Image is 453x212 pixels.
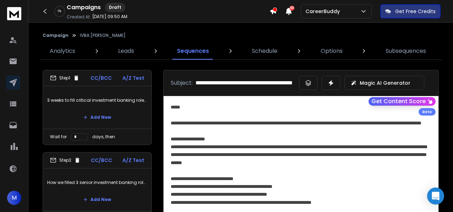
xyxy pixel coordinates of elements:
p: Wait for [50,134,67,140]
p: Magic AI Generator [360,79,410,87]
div: Open Intercom Messenger [427,188,444,205]
a: Sequences [173,43,213,60]
button: M [7,191,21,205]
p: Leads [118,47,134,55]
button: Add New [78,110,117,124]
p: How we filled 3 senior investment banking roles [DATE] (Case Study) [47,173,147,193]
p: Get Free Credits [395,8,436,15]
p: Schedule [252,47,277,55]
p: Options [321,47,343,55]
a: Schedule [248,43,282,60]
div: Beta [419,108,436,116]
p: CC/BCC [91,157,112,164]
p: Created At: [67,14,91,20]
p: [DATE] 09:50 AM [92,14,127,19]
a: Analytics [45,43,79,60]
div: Step 1 [50,75,79,81]
a: Subsequences [381,43,430,60]
p: days, then [92,134,115,140]
button: Add New [78,193,117,207]
p: 0 % [58,9,61,13]
div: Draft [105,3,125,12]
a: Leads [114,43,138,60]
h1: Campaigns [67,3,101,12]
div: Step 2 [50,157,81,163]
p: Sequences [177,47,209,55]
li: Step1CC/BCCA/Z Test3 weeks to fill critical investment banking roles? (While competitors take 3+ ... [43,70,152,145]
button: Get Content Score [369,97,436,106]
p: Subsequences [386,47,426,55]
p: CareerBuddy [305,8,343,15]
p: CC/BCC [90,74,112,82]
img: logo [7,7,21,20]
button: Magic AI Generator [344,76,424,90]
p: A/Z Test [122,74,144,82]
p: A/Z Test [122,157,144,164]
p: IVBA [PERSON_NAME] [80,33,126,38]
span: 50 [289,6,294,11]
button: Get Free Credits [380,4,441,18]
p: Analytics [50,47,75,55]
p: 3 weeks to fill critical investment banking roles? (While competitors take 3+ months) [47,90,147,110]
a: Options [316,43,347,60]
p: Subject: [171,79,193,87]
button: Campaign [43,33,68,38]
